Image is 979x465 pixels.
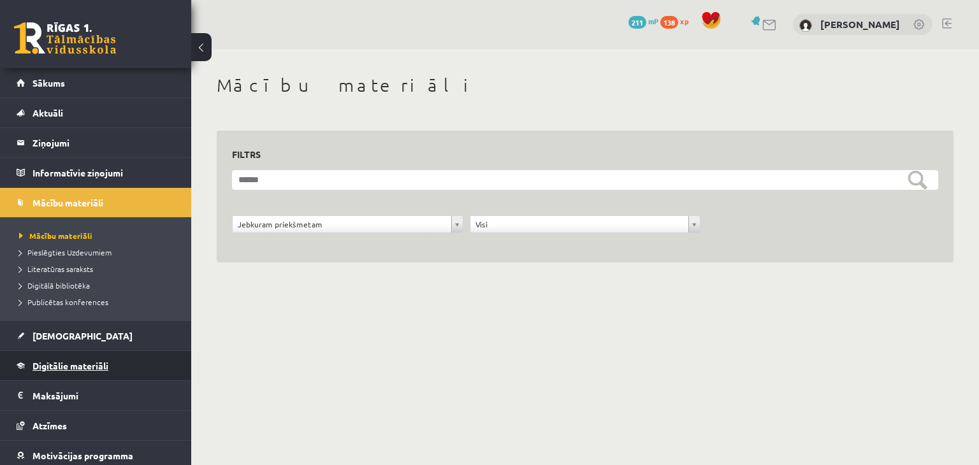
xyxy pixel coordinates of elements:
a: Digitālā bibliotēka [19,280,178,291]
a: Visi [470,216,700,232]
span: 138 [660,16,678,29]
span: Literatūras saraksts [19,264,93,274]
a: Mācību materiāli [17,188,175,217]
span: Mācību materiāli [19,231,92,241]
span: Digitālā bibliotēka [19,280,90,290]
span: 211 [628,16,646,29]
img: Kristiāna Jansone [799,19,812,32]
span: [DEMOGRAPHIC_DATA] [33,330,133,341]
a: 211 mP [628,16,658,26]
a: Atzīmes [17,411,175,440]
a: Jebkuram priekšmetam [233,216,463,232]
h3: Filtrs [232,146,923,163]
a: Literatūras saraksts [19,263,178,275]
a: [DEMOGRAPHIC_DATA] [17,321,175,350]
span: Mācību materiāli [33,197,103,208]
span: Pieslēgties Uzdevumiem [19,247,112,257]
a: Informatīvie ziņojumi [17,158,175,187]
h1: Mācību materiāli [217,75,954,96]
span: Digitālie materiāli [33,360,108,371]
a: Ziņojumi [17,128,175,157]
a: Digitālie materiāli [17,351,175,380]
a: Sākums [17,68,175,97]
span: Publicētas konferences [19,297,108,307]
span: mP [648,16,658,26]
a: Maksājumi [17,381,175,410]
span: Visi [475,216,684,232]
span: Aktuāli [33,107,63,118]
span: Jebkuram priekšmetam [238,216,446,232]
a: Mācību materiāli [19,230,178,241]
span: xp [680,16,688,26]
legend: Ziņojumi [33,128,175,157]
a: 138 xp [660,16,695,26]
a: [PERSON_NAME] [820,18,900,31]
legend: Informatīvie ziņojumi [33,158,175,187]
a: Pieslēgties Uzdevumiem [19,247,178,258]
legend: Maksājumi [33,381,175,410]
span: Sākums [33,77,65,89]
a: Rīgas 1. Tālmācības vidusskola [14,22,116,54]
a: Publicētas konferences [19,296,178,308]
a: Aktuāli [17,98,175,127]
span: Motivācijas programma [33,450,133,461]
span: Atzīmes [33,420,67,431]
